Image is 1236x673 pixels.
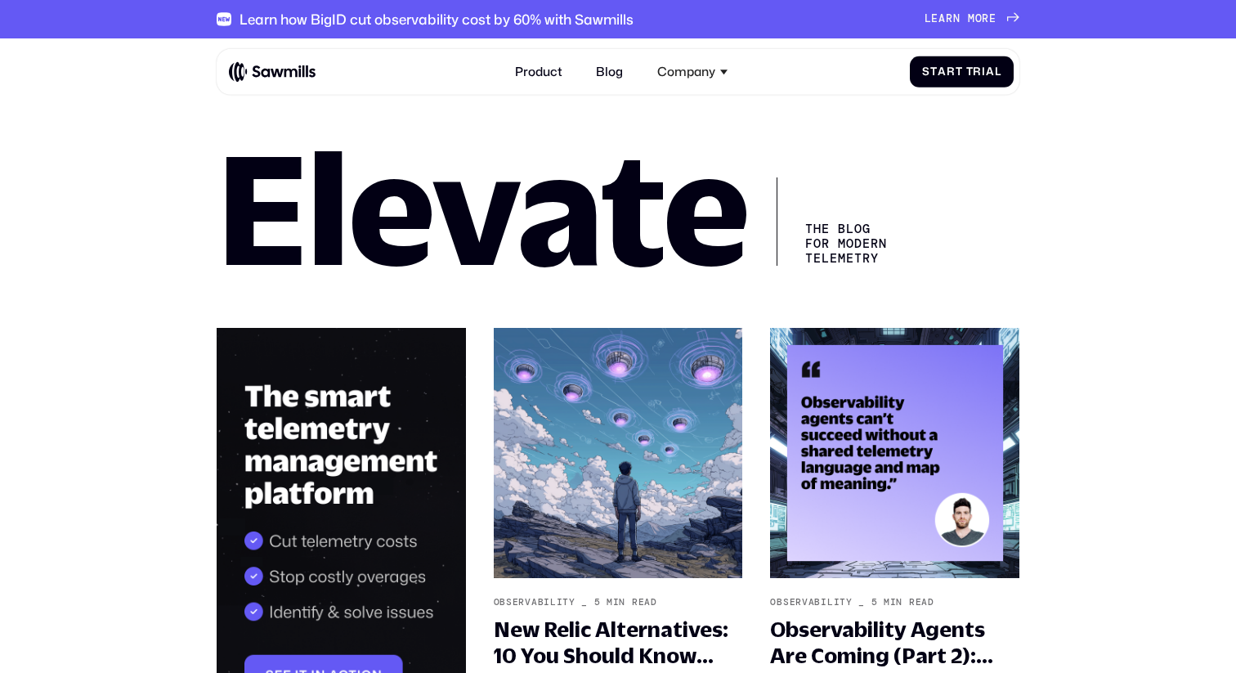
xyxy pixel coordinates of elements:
span: n [953,12,961,25]
span: l [995,65,1001,79]
span: t [930,65,938,79]
span: L [925,12,932,25]
div: New Relic Alternatives: 10 You Should Know About in [DATE] [494,617,743,667]
div: Company [657,65,715,79]
span: o [975,12,983,25]
div: min read [607,597,657,608]
div: _ [858,597,865,608]
span: t [956,65,963,79]
a: StartTrial [910,56,1014,88]
div: The Blog for Modern telemetry [777,177,900,266]
a: Product [506,56,572,89]
span: r [946,12,953,25]
span: S [922,65,930,79]
span: a [986,65,995,79]
span: e [989,12,996,25]
div: 5 [594,597,601,608]
span: T [966,65,974,79]
h1: Elevate [217,147,750,267]
div: Observability [494,597,575,608]
a: Blog [587,56,633,89]
div: _ [581,597,588,608]
div: min read [884,597,934,608]
span: r [947,65,956,79]
span: m [968,12,975,25]
span: a [938,12,946,25]
span: e [931,12,938,25]
span: r [973,65,982,79]
div: Company [648,56,737,89]
span: a [938,65,947,79]
span: i [982,65,986,79]
div: Observability Agents Are Coming (Part 2): Telemetry Taxonomy and Semantics – The Missing Link [770,617,1019,667]
span: r [982,12,989,25]
div: 5 [871,597,878,608]
div: Learn how BigID cut observability cost by 60% with Sawmills [240,11,634,27]
a: Learnmore [925,12,1020,25]
div: Observability [770,597,852,608]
